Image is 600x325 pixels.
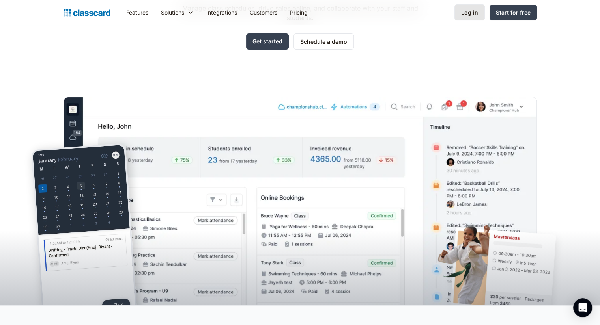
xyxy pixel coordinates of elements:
a: Integrations [200,4,243,21]
a: Start for free [490,5,537,20]
a: Customers [243,4,284,21]
div: Log in [461,8,478,17]
a: Pricing [284,4,314,21]
div: Solutions [155,4,200,21]
div: Start for free [496,8,531,17]
a: Get started [246,33,289,50]
a: home [64,7,110,18]
a: Schedule a demo [293,33,354,50]
div: Open Intercom Messenger [573,298,592,317]
div: Solutions [161,8,184,17]
a: Log in [454,4,485,20]
a: Features [120,4,155,21]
